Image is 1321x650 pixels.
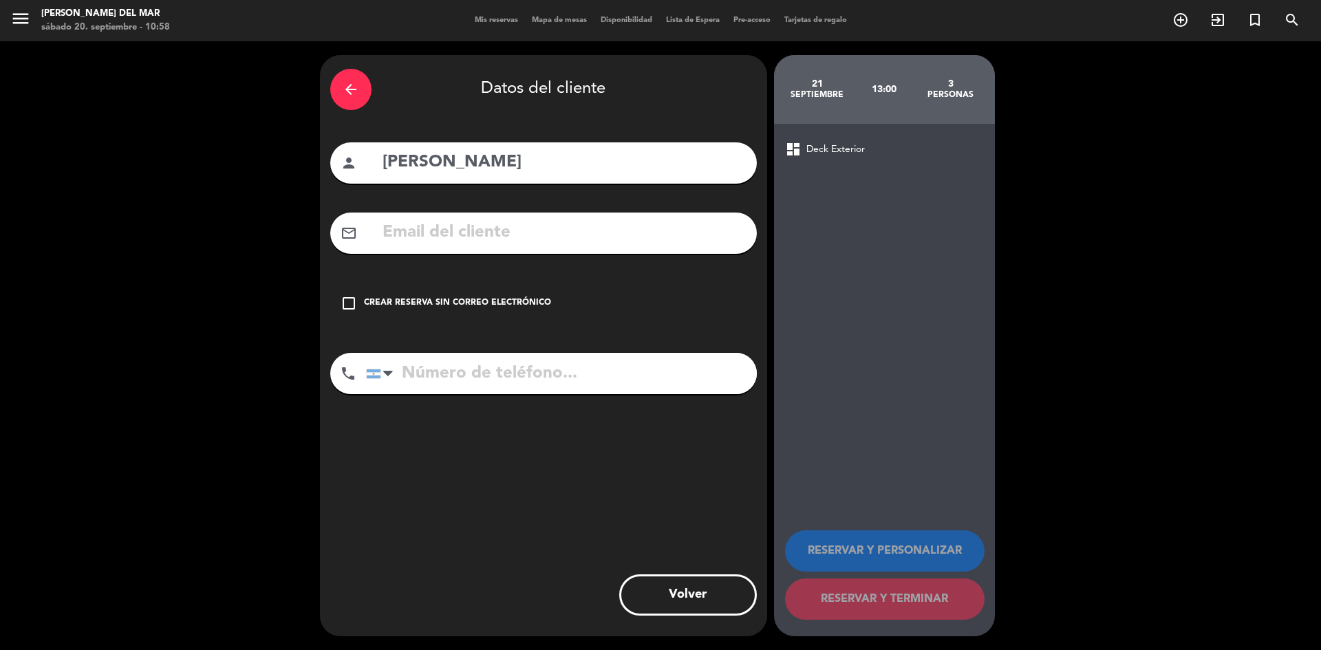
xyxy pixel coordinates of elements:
i: exit_to_app [1210,12,1226,28]
i: add_circle_outline [1172,12,1189,28]
span: Lista de Espera [659,17,727,24]
i: mail_outline [341,225,357,241]
div: Crear reserva sin correo electrónico [364,296,551,310]
span: Deck Exterior [806,142,865,158]
i: check_box_outline_blank [341,295,357,312]
button: Volver [619,574,757,616]
span: Disponibilidad [594,17,659,24]
div: 21 [784,78,851,89]
span: Tarjetas de regalo [777,17,854,24]
span: Mapa de mesas [525,17,594,24]
span: Mis reservas [468,17,525,24]
button: RESERVAR Y PERSONALIZAR [785,530,985,572]
div: Argentina: +54 [367,354,398,393]
div: [PERSON_NAME] del Mar [41,7,170,21]
div: Datos del cliente [330,65,757,113]
div: 13:00 [850,65,917,113]
span: dashboard [785,141,802,158]
div: 3 [917,78,984,89]
i: search [1284,12,1300,28]
div: septiembre [784,89,851,100]
input: Nombre del cliente [381,149,747,177]
i: arrow_back [343,81,359,98]
span: Pre-acceso [727,17,777,24]
div: sábado 20. septiembre - 10:58 [41,21,170,34]
button: menu [10,8,31,34]
div: personas [917,89,984,100]
button: RESERVAR Y TERMINAR [785,578,985,620]
i: turned_in_not [1247,12,1263,28]
i: phone [340,365,356,382]
i: person [341,155,357,171]
input: Email del cliente [381,219,747,247]
input: Número de teléfono... [366,353,757,394]
i: menu [10,8,31,29]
